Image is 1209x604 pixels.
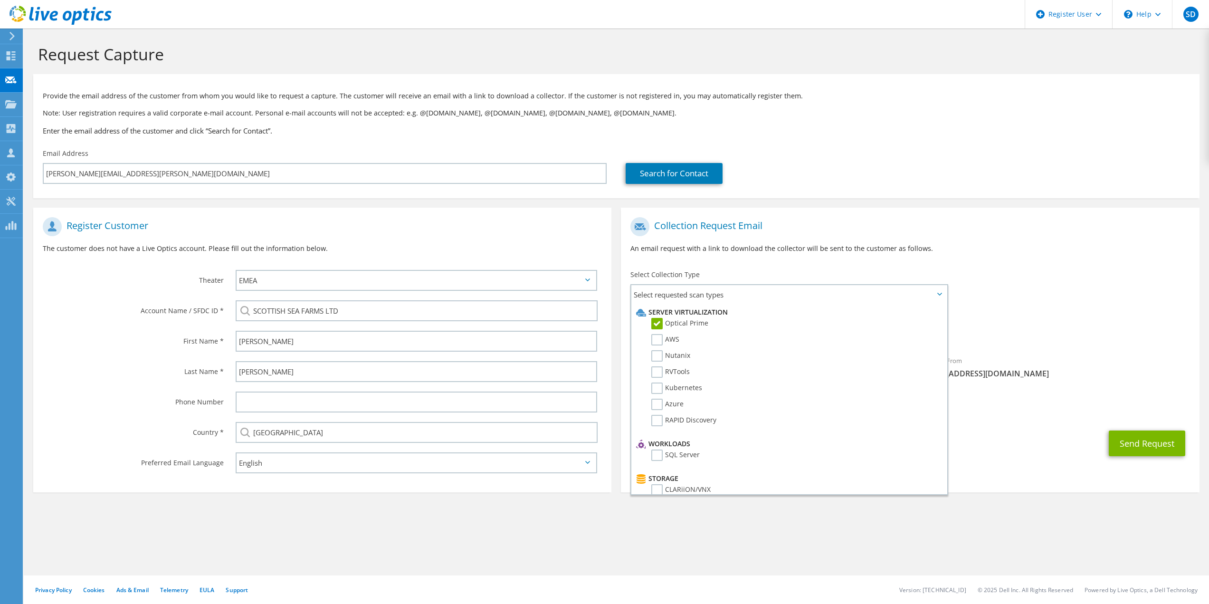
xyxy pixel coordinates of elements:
label: Phone Number [43,392,224,407]
li: © 2025 Dell Inc. All Rights Reserved [978,586,1073,594]
label: CLARiiON/VNX [651,484,711,496]
label: Azure [651,399,684,410]
a: Cookies [83,586,105,594]
label: RAPID Discovery [651,415,716,426]
p: The customer does not have a Live Optics account. Please fill out the information below. [43,243,602,254]
label: Nutanix [651,350,690,362]
h1: Register Customer [43,217,597,236]
li: Storage [634,473,942,484]
li: Powered by Live Optics, a Dell Technology [1085,586,1198,594]
label: Email Address [43,149,88,158]
label: Select Collection Type [630,270,700,279]
a: Search for Contact [626,163,723,184]
a: Support [226,586,248,594]
div: Requested Collections [621,308,1199,346]
label: First Name * [43,331,224,346]
label: AWS [651,334,679,345]
div: Sender & From [910,351,1199,383]
div: To [621,351,910,383]
label: SQL Server [651,450,700,461]
svg: \n [1124,10,1133,19]
p: Note: User registration requires a valid corporate e-mail account. Personal e-mail accounts will ... [43,108,1190,118]
label: Kubernetes [651,383,702,394]
span: SD [1183,7,1199,22]
span: Select requested scan types [631,285,946,304]
li: Server Virtualization [634,307,942,318]
a: Privacy Policy [35,586,72,594]
label: RVTools [651,366,690,378]
a: Telemetry [160,586,188,594]
label: Country * [43,422,224,437]
li: Version: [TECHNICAL_ID] [899,586,966,594]
a: Ads & Email [116,586,149,594]
h1: Request Capture [38,44,1190,64]
h1: Collection Request Email [630,217,1185,236]
label: Optical Prime [651,318,708,329]
div: CC & Reply To [621,388,1199,421]
h3: Enter the email address of the customer and click “Search for Contact”. [43,125,1190,136]
button: Send Request [1109,431,1185,456]
p: An email request with a link to download the collector will be sent to the customer as follows. [630,243,1190,254]
label: Preferred Email Language [43,452,224,468]
label: Last Name * [43,361,224,376]
label: Account Name / SFDC ID * [43,300,224,316]
p: Provide the email address of the customer from whom you would like to request a capture. The cust... [43,91,1190,101]
label: Theater [43,270,224,285]
li: Workloads [634,438,942,450]
a: EULA [200,586,214,594]
span: [EMAIL_ADDRESS][DOMAIN_NAME] [920,368,1190,379]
